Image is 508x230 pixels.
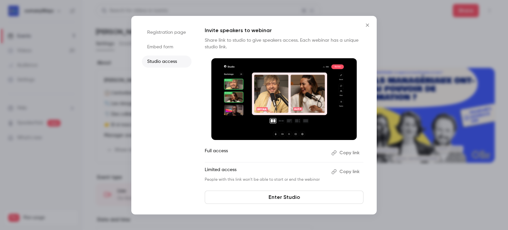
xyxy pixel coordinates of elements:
[205,166,326,177] p: Limited access
[361,19,374,32] button: Close
[142,56,191,68] li: Studio access
[205,37,363,50] p: Share link to studio to give speakers access. Each webinar has a unique studio link.
[329,148,363,158] button: Copy link
[205,26,363,34] p: Invite speakers to webinar
[205,177,326,182] p: People with this link won't be able to start or end the webinar
[329,166,363,177] button: Copy link
[142,26,191,38] li: Registration page
[211,58,357,140] img: Invite speakers to webinar
[205,148,326,158] p: Full access
[205,191,363,204] a: Enter Studio
[142,41,191,53] li: Embed form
